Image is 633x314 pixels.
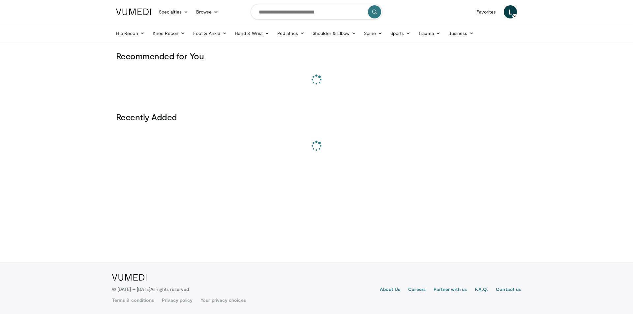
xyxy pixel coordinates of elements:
[414,27,444,40] a: Trauma
[112,286,189,293] p: © [DATE] – [DATE]
[251,4,382,20] input: Search topics, interventions
[444,27,478,40] a: Business
[360,27,386,40] a: Spine
[434,286,467,294] a: Partner with us
[231,27,273,40] a: Hand & Wrist
[149,27,189,40] a: Knee Recon
[112,27,149,40] a: Hip Recon
[309,27,360,40] a: Shoulder & Elbow
[472,5,500,18] a: Favorites
[155,5,192,18] a: Specialties
[112,274,147,281] img: VuMedi Logo
[192,5,223,18] a: Browse
[189,27,231,40] a: Foot & Ankle
[116,9,151,15] img: VuMedi Logo
[504,5,517,18] a: L
[475,286,488,294] a: F.A.Q.
[116,51,517,61] h3: Recommended for You
[273,27,309,40] a: Pediatrics
[386,27,415,40] a: Sports
[408,286,426,294] a: Careers
[200,297,246,303] a: Your privacy choices
[116,112,517,122] h3: Recently Added
[162,297,193,303] a: Privacy policy
[380,286,401,294] a: About Us
[496,286,521,294] a: Contact us
[150,286,189,292] span: All rights reserved
[112,297,154,303] a: Terms & conditions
